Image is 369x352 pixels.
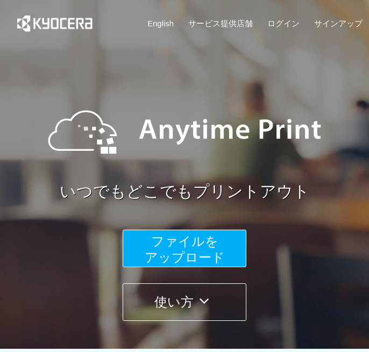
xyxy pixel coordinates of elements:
[188,18,253,29] a: サービス提供店舗
[123,230,246,267] button: ファイルを​​アップロード
[145,234,225,265] span: ファイルを ​​アップロード
[267,18,300,29] a: ログイン
[147,18,174,29] a: English
[314,18,363,29] a: サインアップ
[123,283,246,321] button: 使い方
